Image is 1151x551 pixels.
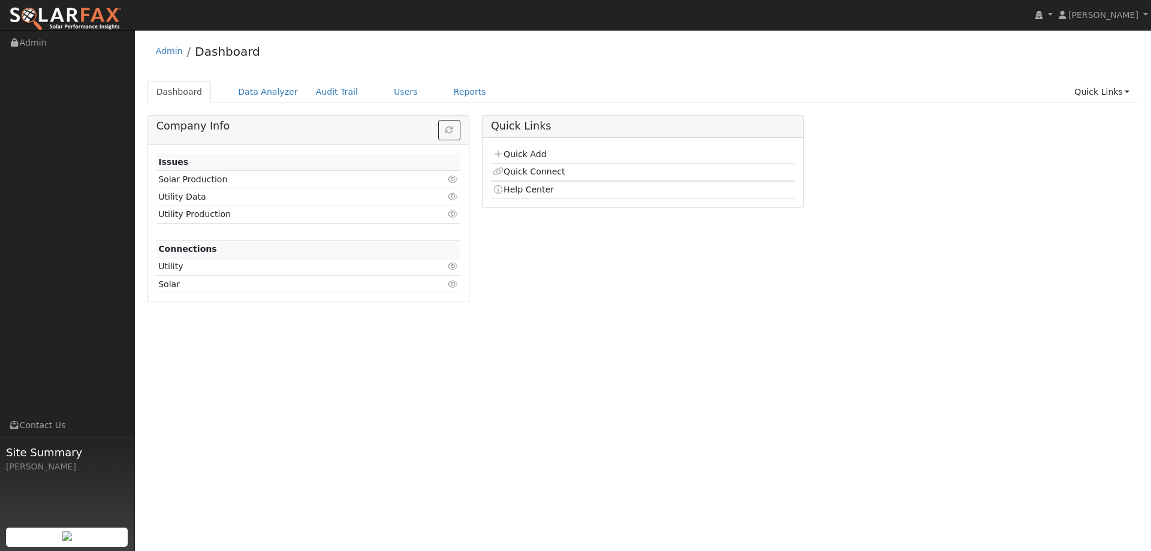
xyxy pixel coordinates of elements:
h5: Quick Links [491,120,795,133]
a: Quick Links [1065,81,1138,103]
a: Dashboard [147,81,212,103]
a: Quick Connect [493,167,565,176]
img: SolarFax [9,7,122,32]
img: retrieve [62,531,72,541]
td: Utility [156,258,411,275]
i: Click to view [448,175,459,183]
td: Solar Production [156,171,411,188]
a: Reports [445,81,495,103]
span: Site Summary [6,444,128,460]
a: Help Center [493,185,554,194]
td: Utility Production [156,206,411,223]
td: Solar [156,276,411,293]
a: Data Analyzer [229,81,307,103]
span: [PERSON_NAME] [1068,10,1138,20]
i: Click to view [448,210,459,218]
i: Click to view [448,280,459,288]
a: Admin [156,46,183,56]
strong: Connections [158,244,217,254]
a: Quick Add [493,149,546,159]
i: Click to view [448,192,459,201]
i: Click to view [448,262,459,270]
strong: Issues [158,157,188,167]
td: Utility Data [156,188,411,206]
h5: Company Info [156,120,460,133]
a: Audit Trail [307,81,367,103]
div: [PERSON_NAME] [6,460,128,473]
a: Dashboard [195,44,260,59]
a: Users [385,81,427,103]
